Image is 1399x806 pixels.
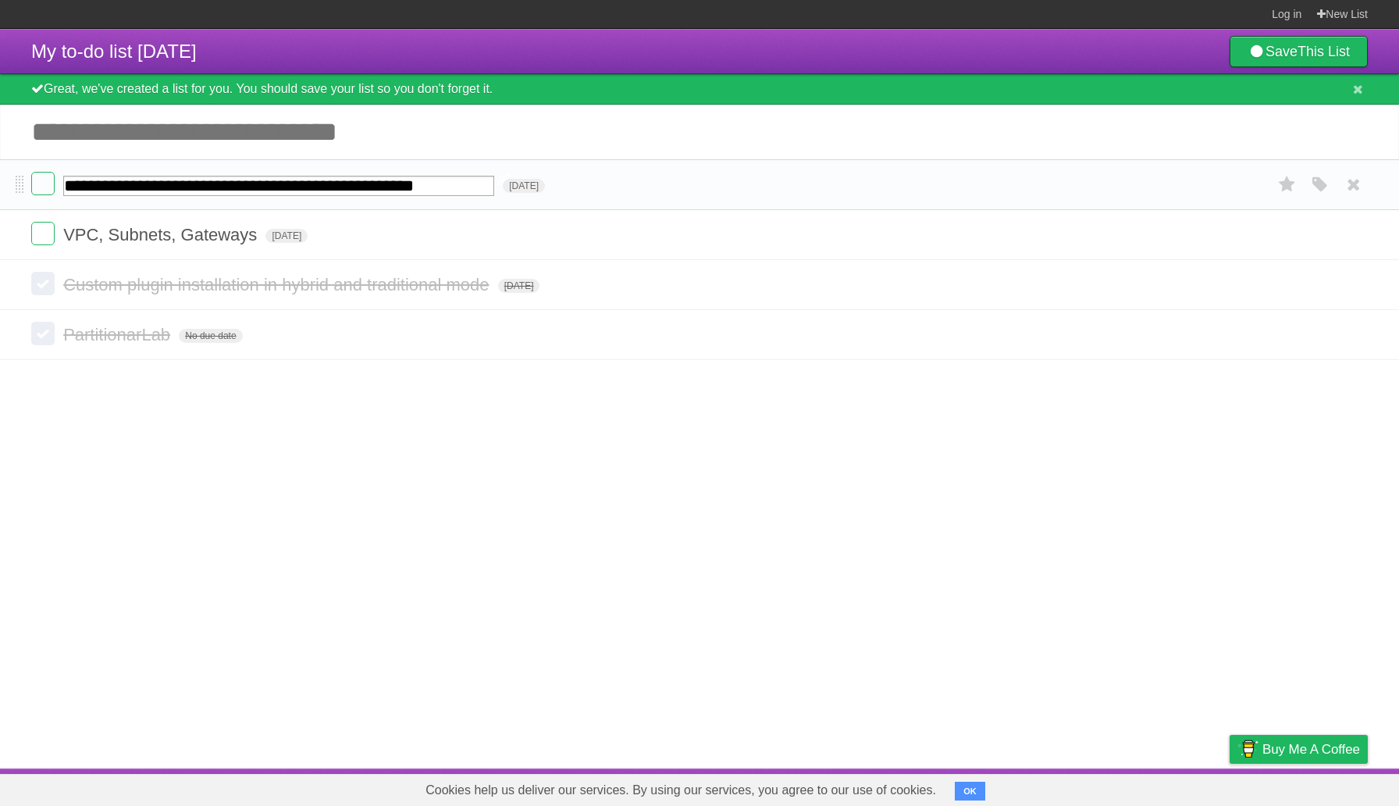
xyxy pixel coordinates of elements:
span: Buy me a coffee [1262,736,1360,763]
span: Cookies help us deliver our services. By using our services, you agree to our use of cookies. [410,775,952,806]
a: Developers [1073,772,1137,802]
a: SaveThis List [1230,36,1368,67]
a: Buy me a coffee [1230,735,1368,764]
button: OK [955,782,985,801]
a: About [1022,772,1055,802]
span: [DATE] [503,179,545,193]
span: PartitionarLab [63,325,174,344]
label: Done [31,172,55,195]
span: Custom plugin installation in hybrid and traditional mode [63,275,493,294]
label: Done [31,272,55,295]
span: No due date [179,329,242,343]
img: Buy me a coffee [1237,736,1258,762]
a: Terms [1156,772,1191,802]
a: Privacy [1209,772,1250,802]
span: VPC, Subnets, Gateways [63,225,261,244]
span: [DATE] [265,229,308,243]
label: Done [31,222,55,245]
a: Suggest a feature [1269,772,1368,802]
b: This List [1298,44,1350,59]
label: Star task [1273,172,1302,198]
span: [DATE] [498,279,540,293]
label: Done [31,322,55,345]
span: My to-do list [DATE] [31,41,197,62]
